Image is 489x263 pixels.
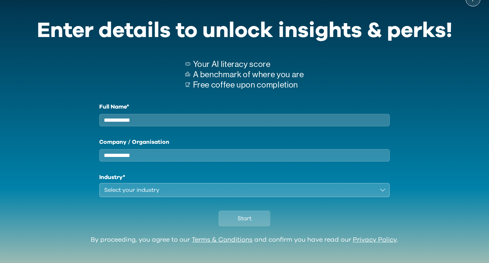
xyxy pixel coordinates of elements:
a: Privacy Policy [353,237,397,243]
div: Select your industry [104,186,375,194]
p: A benchmark of where you are [193,69,304,80]
span: Start [238,214,251,223]
button: Start [219,211,270,226]
label: Full Name* [99,102,390,111]
p: Free coffee upon completion [193,80,304,90]
a: Terms & Conditions [192,237,253,243]
p: Your AI literacy score [193,59,304,69]
div: By proceeding, you agree to our and confirm you have read our . [91,236,398,244]
div: Enter details to unlock insights & perks! [37,14,452,48]
button: Select your industry [99,183,390,197]
label: Company / Organisation [99,138,390,146]
h1: Industry* [99,173,390,182]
